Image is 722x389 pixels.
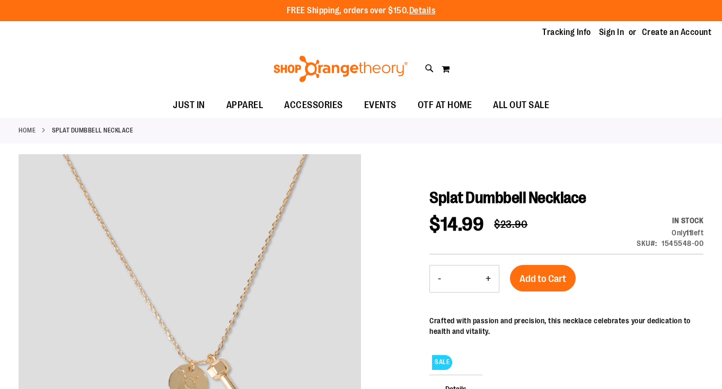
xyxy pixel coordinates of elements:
strong: SKU [637,239,657,247]
p: FREE Shipping, orders over $150. [287,5,436,17]
strong: Splat Dumbbell Necklace [52,126,134,135]
a: Sign In [599,26,624,38]
span: In stock [672,216,703,225]
span: OTF AT HOME [418,93,472,117]
span: $14.99 [429,214,483,235]
div: Only 11 left [637,227,703,238]
button: Add to Cart [510,265,576,291]
span: APPAREL [226,93,263,117]
span: $23.90 [494,218,527,231]
a: Tracking Info [542,26,591,38]
button: Decrease product quantity [430,266,449,292]
span: ALL OUT SALE [493,93,549,117]
a: Home [19,126,36,135]
span: Splat Dumbbell Necklace [429,189,586,207]
div: 1545548-00 [662,238,703,249]
a: Details [409,6,436,15]
button: Increase product quantity [478,266,499,292]
div: Crafted with passion and precision, this necklace celebrates your dedication to health and vitality. [429,315,703,337]
div: Availability [637,215,703,226]
input: Product quantity [449,266,478,291]
span: JUST IN [173,93,205,117]
img: Shop Orangetheory [272,56,409,82]
span: ACCESSORIES [284,93,343,117]
a: Create an Account [642,26,712,38]
span: EVENTS [364,93,397,117]
strong: 11 [686,228,692,237]
span: Add to Cart [520,273,566,285]
span: SALE [432,355,452,369]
